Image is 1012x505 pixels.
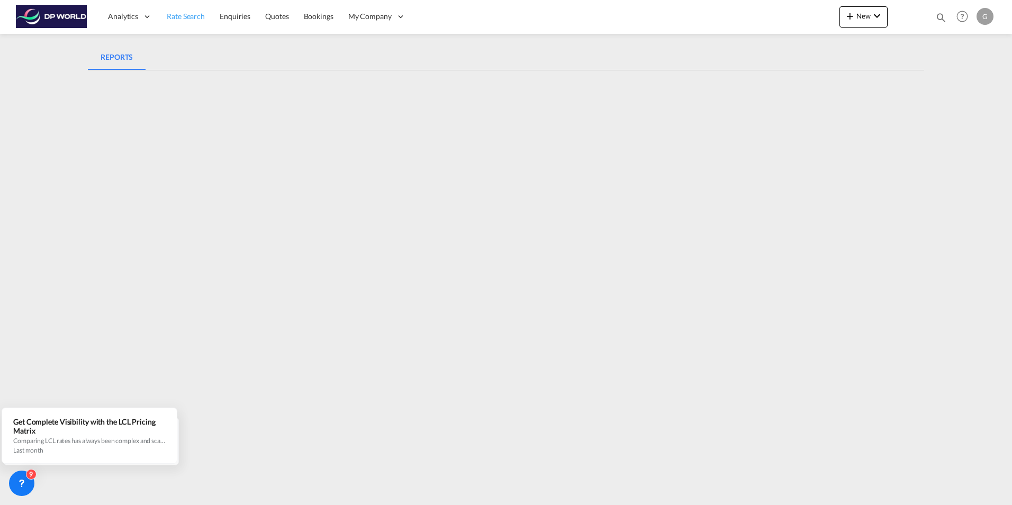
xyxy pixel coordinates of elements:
[871,10,883,22] md-icon: icon-chevron-down
[348,11,392,22] span: My Company
[935,12,947,28] div: icon-magnify
[844,12,883,20] span: New
[304,12,333,21] span: Bookings
[977,8,993,25] div: G
[220,12,250,21] span: Enquiries
[953,7,971,25] span: Help
[839,6,888,28] button: icon-plus 400-fgNewicon-chevron-down
[265,12,288,21] span: Quotes
[101,51,133,64] div: REPORTS
[108,11,138,22] span: Analytics
[88,44,146,70] md-pagination-wrapper: Use the left and right arrow keys to navigate between tabs
[167,12,205,21] span: Rate Search
[16,5,87,29] img: c08ca190194411f088ed0f3ba295208c.png
[844,10,856,22] md-icon: icon-plus 400-fg
[935,12,947,23] md-icon: icon-magnify
[953,7,977,26] div: Help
